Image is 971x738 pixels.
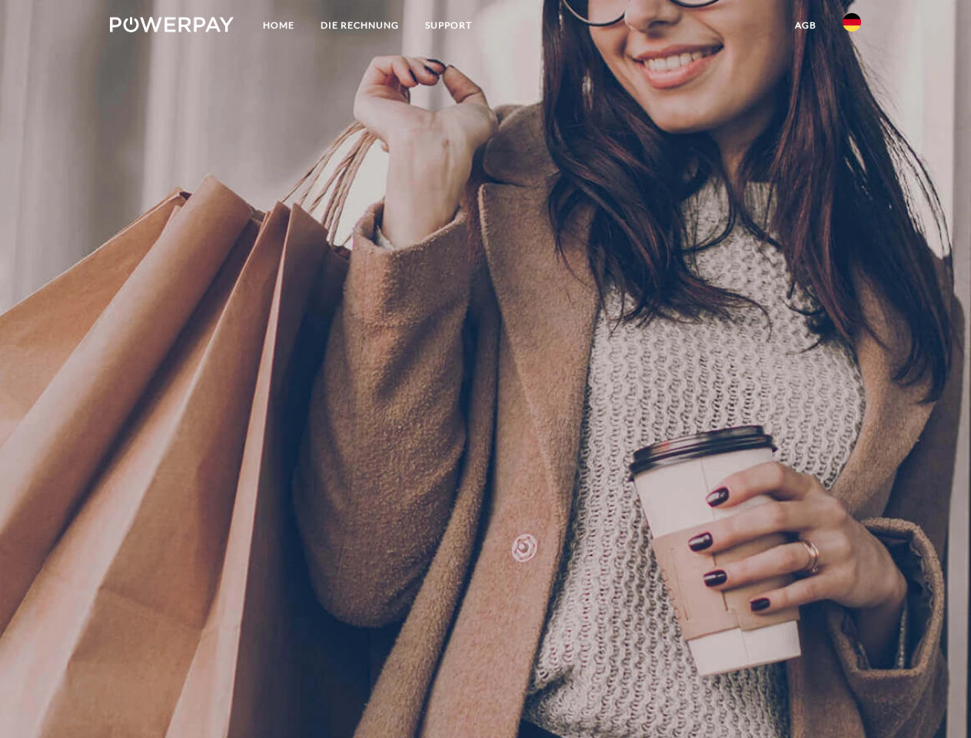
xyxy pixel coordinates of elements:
[843,13,861,32] img: de
[250,12,308,39] a: Home
[308,12,412,39] a: DIE RECHNUNG
[412,12,485,39] a: SUPPORT
[110,17,234,32] img: logo-powerpay-white.svg
[782,12,830,39] a: agb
